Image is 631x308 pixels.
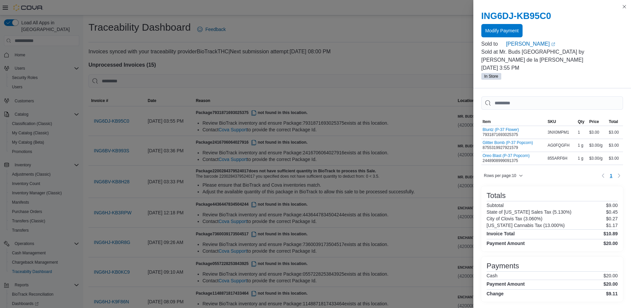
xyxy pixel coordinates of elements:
[548,130,569,135] span: 3NX0MPM1
[487,203,504,208] h6: Subtotal
[588,118,607,126] button: Price
[589,119,599,124] span: Price
[481,48,623,64] p: Sold at Mr. Buds [GEOGRAPHIC_DATA] by [PERSON_NAME] de la [PERSON_NAME]
[607,128,623,136] div: $3.00
[548,156,567,161] span: 855ARF6H
[588,141,607,149] div: $3.00/g
[487,281,525,287] h4: Payment Amount
[606,203,618,208] p: $9.00
[487,262,519,270] h3: Payments
[551,42,555,46] svg: External link
[607,141,623,149] div: $3.00
[576,141,588,149] div: 1 g
[485,27,519,34] span: Modify Payment
[546,118,576,126] button: SKU
[481,73,501,80] span: In Store
[603,281,618,287] h4: $20.00
[481,96,623,110] input: This is a search bar. As you type, the results lower in the page will automatically filter.
[481,24,523,37] button: Modify Payment
[607,170,615,181] button: Page 1 of 1
[606,216,618,221] p: $0.27
[506,40,623,48] a: [PERSON_NAME]External link
[588,128,607,136] div: $3.00
[487,216,543,221] h6: City of Clovis Tax (3.060%)
[603,273,618,278] p: $20.00
[483,127,519,137] div: 7931871693025375
[610,172,612,179] span: 1
[576,118,588,126] button: Qty
[603,241,618,246] h4: $20.00
[599,170,623,181] nav: Pagination for table: MemoryTable from EuiInMemoryTable
[483,153,530,163] div: 2448908999091375
[483,153,530,158] button: Oreo Blast (P-37 Popcorn)
[620,3,628,11] button: Close this dialog
[483,140,533,145] button: Glitter Bomb (P-37 Popcorn)
[484,73,498,79] span: In Store
[481,40,505,48] div: Sold to
[576,154,588,162] div: 1 g
[487,241,525,246] h4: Payment Amount
[606,291,618,296] h4: $9.11
[599,172,607,180] button: Previous page
[548,119,556,124] span: SKU
[548,143,569,148] span: AG0FQGFH
[615,172,623,180] button: Next page
[483,140,533,150] div: 8755319927921579
[481,64,623,72] p: [DATE] 3:55 PM
[487,223,565,228] h6: [US_STATE] Cannabis Tax (13.000%)
[603,231,618,236] h4: $10.89
[487,231,515,236] h4: Invoice Total
[606,209,618,215] p: $0.45
[578,119,584,124] span: Qty
[607,118,623,126] button: Total
[606,223,618,228] p: $1.17
[487,291,504,296] h4: Change
[588,154,607,162] div: $3.00/g
[487,192,506,200] h3: Totals
[481,118,547,126] button: Item
[487,209,571,215] h6: State of [US_STATE] Sales Tax (5.130%)
[607,170,615,181] ul: Pagination for table: MemoryTable from EuiInMemoryTable
[609,119,618,124] span: Total
[481,172,526,180] button: Rows per page:10
[487,273,498,278] h6: Cash
[576,128,588,136] div: 1
[484,173,516,178] span: Rows per page : 10
[607,154,623,162] div: $3.00
[483,127,519,132] button: Bluntz (P-37 Flower)
[481,11,623,21] h2: ING6DJ-KB95C0
[483,119,491,124] span: Item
